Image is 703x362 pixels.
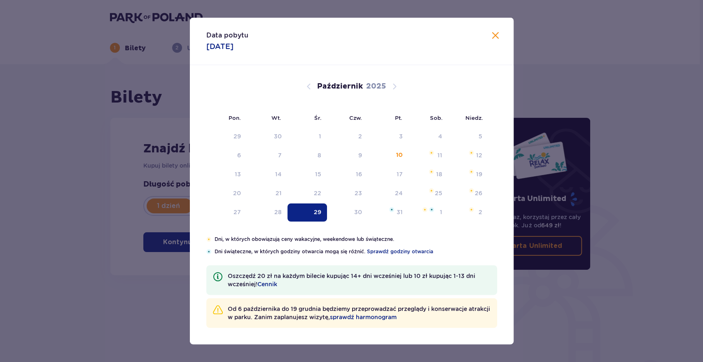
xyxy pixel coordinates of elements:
[408,185,448,203] td: sobota, 25 października 2025
[234,208,241,216] div: 27
[408,203,448,222] td: sobota, 1 listopada 2025
[206,249,211,254] img: Niebieska gwiazdka
[479,132,482,140] div: 5
[356,170,362,178] div: 16
[247,128,287,146] td: Data niedostępna. wtorek, 30 września 2025
[276,189,282,197] div: 21
[367,248,433,255] a: Sprawdź godziny otwarcia
[228,272,490,288] p: Oszczędź 20 zł na każdym bilecie kupując 14+ dni wcześniej lub 10 zł kupując 1-13 dni wcześniej!
[429,207,434,212] img: Niebieska gwiazdka
[206,185,247,203] td: poniedziałek, 20 października 2025
[206,166,247,184] td: poniedziałek, 13 października 2025
[440,208,442,216] div: 1
[314,208,321,216] div: 29
[304,82,314,91] button: Poprzedni miesiąc
[408,147,448,165] td: sobota, 11 października 2025
[358,151,362,159] div: 9
[274,208,282,216] div: 28
[237,151,241,159] div: 6
[287,203,327,222] td: Data zaznaczona. środa, 29 października 2025
[490,31,500,41] button: Zamknij
[247,147,287,165] td: Data niedostępna. wtorek, 7 października 2025
[395,189,402,197] div: 24
[215,248,497,255] p: Dni świąteczne, w których godziny otwarcia mogą się różnić.
[396,151,402,159] div: 10
[287,128,327,146] td: Data niedostępna. środa, 1 października 2025
[327,203,368,222] td: czwartek, 30 października 2025
[215,236,497,243] p: Dni, w których obowiązują ceny wakacyjne, weekendowe lub świąteczne.
[430,114,443,121] small: Sob.
[448,166,488,184] td: niedziela, 19 października 2025
[448,147,488,165] td: niedziela, 12 października 2025
[429,169,434,174] img: Pomarańczowa gwiazdka
[317,82,363,91] p: Październik
[476,170,482,178] div: 19
[396,170,402,178] div: 17
[479,208,482,216] div: 2
[469,207,474,212] img: Pomarańczowa gwiazdka
[396,208,402,216] div: 31
[408,166,448,184] td: sobota, 18 października 2025
[368,128,409,146] td: Data niedostępna. piątek, 3 października 2025
[257,280,277,288] a: Cennik
[368,203,409,222] td: piątek, 31 października 2025
[319,132,321,140] div: 1
[368,166,409,184] td: piątek, 17 października 2025
[368,185,409,203] td: piątek, 24 października 2025
[287,147,327,165] td: Data niedostępna. środa, 8 października 2025
[235,170,241,178] div: 13
[287,185,327,203] td: środa, 22 października 2025
[390,82,399,91] button: Następny miesiąc
[448,203,488,222] td: niedziela, 2 listopada 2025
[271,114,281,121] small: Wt.
[274,132,282,140] div: 30
[206,31,248,40] p: Data pobytu
[330,313,397,321] a: sprawdź harmonogram
[389,207,394,212] img: Niebieska gwiazdka
[206,42,234,51] p: [DATE]
[233,189,241,197] div: 20
[247,166,287,184] td: wtorek, 14 października 2025
[327,185,368,203] td: czwartek, 23 października 2025
[437,151,442,159] div: 11
[368,147,409,165] td: piątek, 10 października 2025
[435,189,442,197] div: 25
[247,203,287,222] td: wtorek, 28 października 2025
[358,132,362,140] div: 2
[234,132,241,140] div: 29
[318,151,321,159] div: 8
[465,114,483,121] small: Niedz.
[366,82,386,91] p: 2025
[314,114,322,121] small: Śr.
[438,132,442,140] div: 4
[422,207,427,212] img: Pomarańczowa gwiazdka
[469,150,474,155] img: Pomarańczowa gwiazdka
[395,114,402,121] small: Pt.
[228,305,490,321] p: Od 6 października do 19 grudnia będziemy przeprowadzać przeglądy i konserwacje atrakcji w parku. ...
[287,166,327,184] td: środa, 15 października 2025
[206,203,247,222] td: poniedziałek, 27 października 2025
[429,150,434,155] img: Pomarańczowa gwiazdka
[315,170,321,178] div: 15
[354,208,362,216] div: 30
[247,185,287,203] td: wtorek, 21 października 2025
[476,151,482,159] div: 12
[278,151,282,159] div: 7
[327,166,368,184] td: czwartek, 16 października 2025
[327,147,368,165] td: Data niedostępna. czwartek, 9 października 2025
[469,188,474,193] img: Pomarańczowa gwiazdka
[206,237,212,242] img: Pomarańczowa gwiazdka
[314,189,321,197] div: 22
[229,114,241,121] small: Pon.
[429,188,434,193] img: Pomarańczowa gwiazdka
[355,189,362,197] div: 23
[408,128,448,146] td: Data niedostępna. sobota, 4 października 2025
[399,132,402,140] div: 3
[275,170,282,178] div: 14
[349,114,362,121] small: Czw.
[448,128,488,146] td: Data niedostępna. niedziela, 5 października 2025
[206,128,247,146] td: Data niedostępna. poniedziałek, 29 września 2025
